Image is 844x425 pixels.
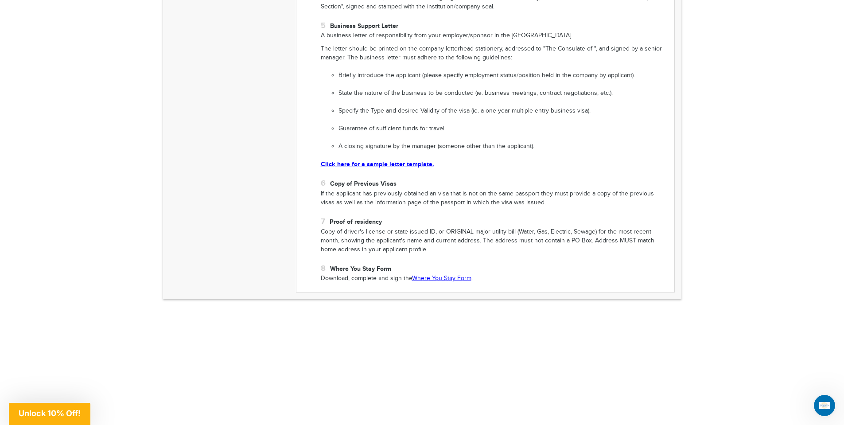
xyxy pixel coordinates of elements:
[9,403,90,425] div: Unlock 10% Off!
[321,160,434,168] a: Click here for a sample letter template.
[338,142,668,151] li: A closing signature by the manager (someone other than the applicant).
[412,275,471,282] a: Where You Stay Form
[338,71,668,80] li: Briefly introduce the applicant (please specify employment status/position held in the company by...
[321,274,668,283] p: Download, complete and sign the .
[330,22,398,30] strong: Business Support Letter
[19,409,81,418] span: Unlock 10% Off!
[321,31,668,40] p: A business letter of responsibility from your employer/sponsor in the [GEOGRAPHIC_DATA].
[321,190,668,207] p: If the applicant has previously obtained an visa that is not on the same passport they must provi...
[330,218,382,226] strong: Proof of residency
[338,125,668,133] li: Guarantee of sufficient funds for travel.
[330,265,391,273] strong: Where You Stay Form
[338,89,668,98] li: State the nature of the business to be conducted (ie. business meetings, contract negotiations, e...
[163,308,681,414] iframe: Customer reviews powered by Trustpilot
[338,107,668,116] li: Specify the Type and desired Validity of the visa (ie. a one year multiple entry business visa).
[330,180,397,187] strong: Copy of Previous Visas
[321,45,668,62] p: The letter should be printed on the company letterhead stationery, addressed to "The Consulate of...
[814,395,835,416] iframe: Intercom live chat
[321,228,668,254] p: Copy of driver's license or state issued ID, or ORIGINAL major utility bill (Water, Gas, Electric...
